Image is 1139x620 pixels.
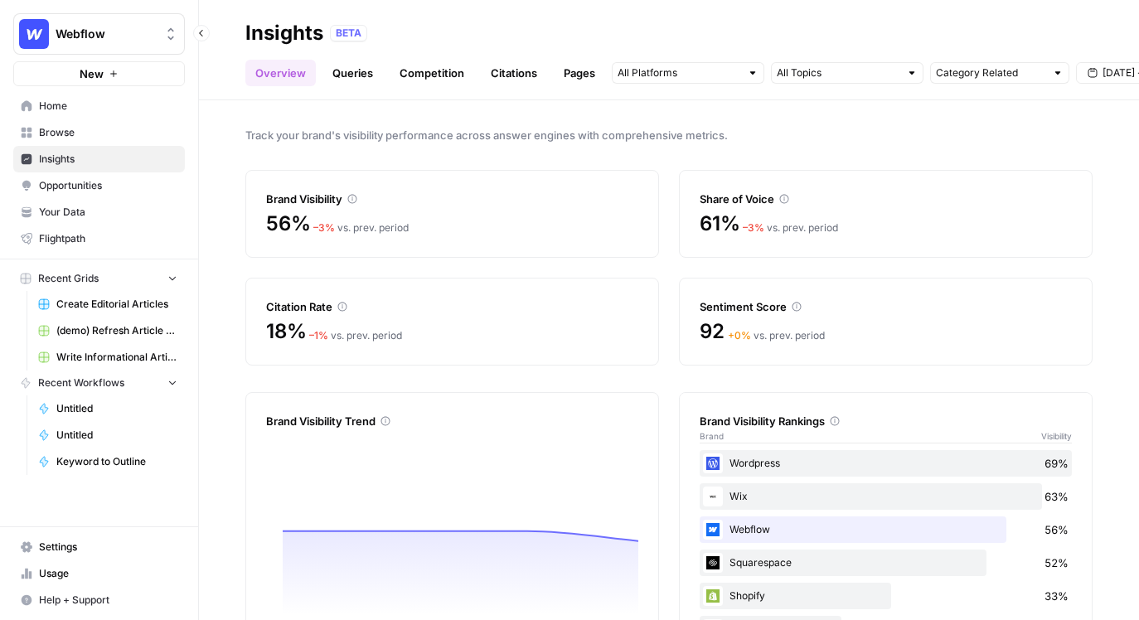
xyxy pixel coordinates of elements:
[618,65,740,81] input: All Platforms
[39,152,177,167] span: Insights
[743,220,838,235] div: vs. prev. period
[39,540,177,555] span: Settings
[390,60,474,86] a: Competition
[13,266,185,291] button: Recent Grids
[554,60,605,86] a: Pages
[700,483,1072,510] div: Wix
[936,65,1045,81] input: Category Related
[700,516,1072,543] div: Webflow
[309,328,402,343] div: vs. prev. period
[700,429,724,443] span: Brand
[703,586,723,606] img: wrtrwb713zz0l631c70900pxqvqh
[266,211,310,237] span: 56%
[31,448,185,475] a: Keyword to Outline
[13,199,185,225] a: Your Data
[39,178,177,193] span: Opportunities
[245,127,1093,143] span: Track your brand's visibility performance across answer engines with comprehensive metrics.
[1041,429,1072,443] span: Visibility
[700,450,1072,477] div: Wordpress
[56,297,177,312] span: Create Editorial Articles
[38,271,99,286] span: Recent Grids
[56,428,177,443] span: Untitled
[481,60,547,86] a: Citations
[80,65,104,82] span: New
[245,20,323,46] div: Insights
[1044,455,1069,472] span: 69%
[13,172,185,199] a: Opportunities
[700,191,1072,207] div: Share of Voice
[703,487,723,506] img: i4x52ilb2nzb0yhdjpwfqj6p8htt
[1044,488,1069,505] span: 63%
[19,19,49,49] img: Webflow Logo
[56,323,177,338] span: (demo) Refresh Article Content & Analysis
[56,26,156,42] span: Webflow
[39,566,177,581] span: Usage
[700,298,1072,315] div: Sentiment Score
[313,220,409,235] div: vs. prev. period
[39,205,177,220] span: Your Data
[13,146,185,172] a: Insights
[39,593,177,608] span: Help + Support
[13,61,185,86] button: New
[31,344,185,371] a: Write Informational Article (1)
[1044,555,1069,571] span: 52%
[322,60,383,86] a: Queries
[703,453,723,473] img: 22xsrp1vvxnaoilgdb3s3rw3scik
[703,520,723,540] img: a1pu3e9a4sjoov2n4mw66knzy8l8
[700,550,1072,576] div: Squarespace
[700,583,1072,609] div: Shopify
[13,371,185,395] button: Recent Workflows
[31,317,185,344] a: (demo) Refresh Article Content & Analysis
[1044,588,1069,604] span: 33%
[266,413,638,429] div: Brand Visibility Trend
[13,93,185,119] a: Home
[13,560,185,587] a: Usage
[31,422,185,448] a: Untitled
[13,587,185,613] button: Help + Support
[313,221,335,234] span: – 3 %
[31,395,185,422] a: Untitled
[777,65,899,81] input: All Topics
[31,291,185,317] a: Create Editorial Articles
[700,211,739,237] span: 61%
[266,318,306,345] span: 18%
[13,119,185,146] a: Browse
[700,318,725,345] span: 92
[728,328,825,343] div: vs. prev. period
[703,553,723,573] img: onsbemoa9sjln5gpq3z6gl4wfdvr
[39,125,177,140] span: Browse
[743,221,764,234] span: – 3 %
[39,231,177,246] span: Flightpath
[700,413,1072,429] div: Brand Visibility Rankings
[13,225,185,252] a: Flightpath
[266,191,638,207] div: Brand Visibility
[56,401,177,416] span: Untitled
[266,298,638,315] div: Citation Rate
[309,329,328,341] span: – 1 %
[245,60,316,86] a: Overview
[39,99,177,114] span: Home
[38,375,124,390] span: Recent Workflows
[13,13,185,55] button: Workspace: Webflow
[330,25,367,41] div: BETA
[56,454,177,469] span: Keyword to Outline
[1044,521,1069,538] span: 56%
[56,350,177,365] span: Write Informational Article (1)
[13,534,185,560] a: Settings
[728,329,751,341] span: + 0 %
